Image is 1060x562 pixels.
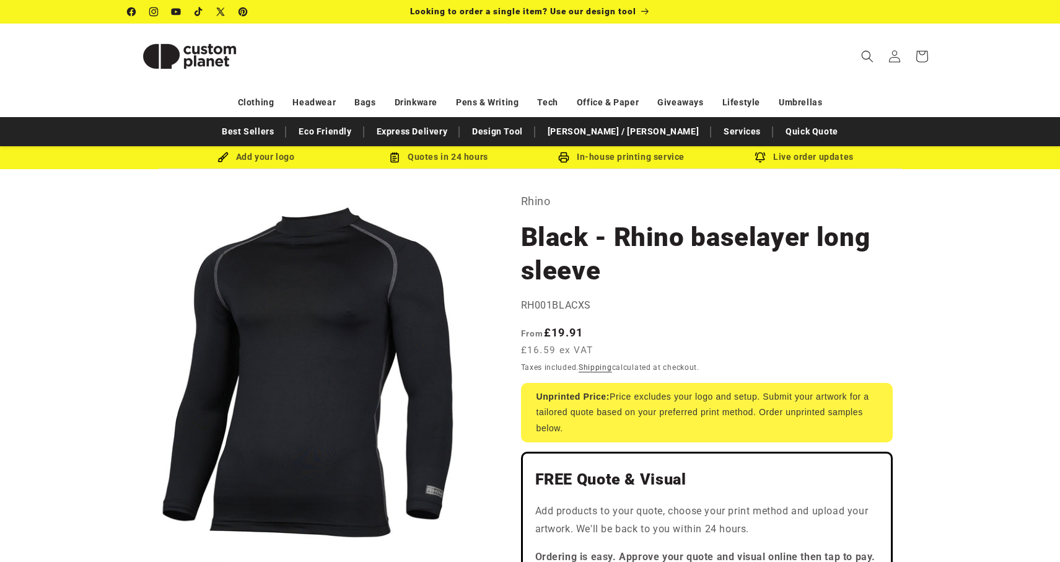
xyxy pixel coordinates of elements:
div: In-house printing service [530,149,713,165]
h2: FREE Quote & Visual [535,470,878,490]
span: RH001BLACXS [521,299,592,311]
a: Quick Quote [779,121,844,143]
a: Design Tool [466,121,529,143]
p: Add products to your quote, choose your print method and upload your artwork. We'll be back to yo... [535,503,878,538]
a: Custom Planet [123,24,256,89]
a: Eco Friendly [292,121,357,143]
a: Bags [354,92,375,113]
a: Shipping [579,363,612,372]
a: Office & Paper [577,92,639,113]
div: Price excludes your logo and setup. Submit your artwork for a tailored quote based on your prefer... [521,383,893,442]
summary: Search [854,43,881,70]
a: Pens & Writing [456,92,519,113]
a: Tech [537,92,558,113]
div: Live order updates [713,149,896,165]
a: [PERSON_NAME] / [PERSON_NAME] [541,121,705,143]
h1: Black - Rhino baselayer long sleeve [521,221,893,288]
p: Rhino [521,191,893,211]
a: Lifestyle [722,92,760,113]
span: Looking to order a single item? Use our design tool [410,6,636,16]
span: From [521,328,544,338]
strong: Unprinted Price: [537,392,610,402]
div: Quotes in 24 hours [348,149,530,165]
img: In-house printing [558,152,569,163]
img: Order updates [755,152,766,163]
a: Umbrellas [779,92,822,113]
a: Clothing [238,92,274,113]
a: Best Sellers [216,121,280,143]
img: Brush Icon [217,152,229,163]
img: Order Updates Icon [389,152,400,163]
a: Services [717,121,767,143]
a: Headwear [292,92,336,113]
div: Add your logo [165,149,348,165]
span: £16.59 ex VAT [521,343,594,358]
strong: £19.91 [521,326,584,339]
div: Taxes included. calculated at checkout. [521,361,893,374]
a: Drinkware [395,92,437,113]
a: Express Delivery [370,121,454,143]
a: Giveaways [657,92,703,113]
img: Custom Planet [128,29,252,84]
